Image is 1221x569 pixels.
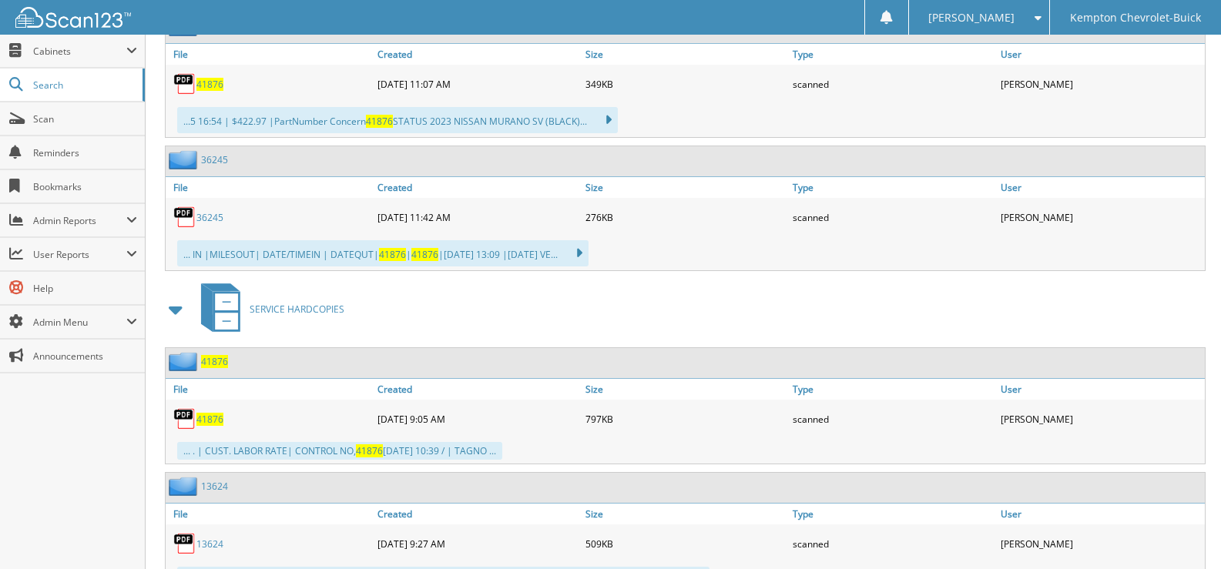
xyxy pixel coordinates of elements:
[33,146,137,159] span: Reminders
[582,528,790,559] div: 509KB
[374,202,582,233] div: [DATE] 11:42 AM
[366,115,393,128] span: 41876
[582,44,790,65] a: Size
[166,44,374,65] a: File
[374,379,582,400] a: Created
[166,504,374,524] a: File
[173,407,196,430] img: PDF.png
[177,107,618,133] div: ...5 16:54 | $422.97 |PartNumber Concern STATUS 2023 NISSAN MURANO SV (BLACK)...
[201,355,228,368] a: 41876
[201,153,228,166] a: 36245
[997,177,1205,198] a: User
[582,69,790,99] div: 349KB
[1144,495,1221,569] iframe: Chat Widget
[997,528,1205,559] div: [PERSON_NAME]
[997,379,1205,400] a: User
[196,537,223,551] a: 13624
[997,69,1205,99] div: [PERSON_NAME]
[789,177,997,198] a: Type
[33,79,135,92] span: Search
[169,477,201,496] img: folder2.png
[374,177,582,198] a: Created
[33,214,126,227] span: Admin Reports
[33,248,126,261] span: User Reports
[166,379,374,400] a: File
[582,202,790,233] div: 276KB
[33,112,137,126] span: Scan
[789,379,997,400] a: Type
[411,248,438,261] span: 41876
[374,504,582,524] a: Created
[250,303,344,316] span: SERVICE HARDCOPIES
[169,150,201,169] img: folder2.png
[33,180,137,193] span: Bookmarks
[173,206,196,229] img: PDF.png
[928,13,1015,22] span: [PERSON_NAME]
[789,69,997,99] div: scanned
[196,413,223,426] a: 41876
[789,44,997,65] a: Type
[166,177,374,198] a: File
[33,350,137,363] span: Announcements
[997,403,1205,434] div: [PERSON_NAME]
[789,403,997,434] div: scanned
[196,78,223,91] a: 41876
[33,45,126,58] span: Cabinets
[1070,13,1201,22] span: Kempton Chevrolet-Buick
[177,240,589,266] div: ... IN |MILESOUT| DATE/TIMEIN | DATEQUT| | |[DATE] 13:09 |[DATE] VE...
[192,279,344,340] a: SERVICE HARDCOPIES
[374,528,582,559] div: [DATE] 9:27 AM
[997,504,1205,524] a: User
[173,532,196,555] img: PDF.png
[374,44,582,65] a: Created
[789,202,997,233] div: scanned
[582,177,790,198] a: Size
[582,504,790,524] a: Size
[201,480,228,493] a: 13624
[582,403,790,434] div: 797KB
[582,379,790,400] a: Size
[789,528,997,559] div: scanned
[997,202,1205,233] div: [PERSON_NAME]
[177,442,502,460] div: ... . | CUST. LABOR RATE| CONTROL NO, [DATE] 10:39 / | TAGNO ...
[997,44,1205,65] a: User
[789,504,997,524] a: Type
[33,316,126,329] span: Admin Menu
[33,282,137,295] span: Help
[196,211,223,224] a: 36245
[15,7,131,28] img: scan123-logo-white.svg
[374,69,582,99] div: [DATE] 11:07 AM
[356,444,383,457] span: 41876
[173,72,196,95] img: PDF.png
[379,248,406,261] span: 41876
[374,403,582,434] div: [DATE] 9:05 AM
[169,352,201,371] img: folder2.png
